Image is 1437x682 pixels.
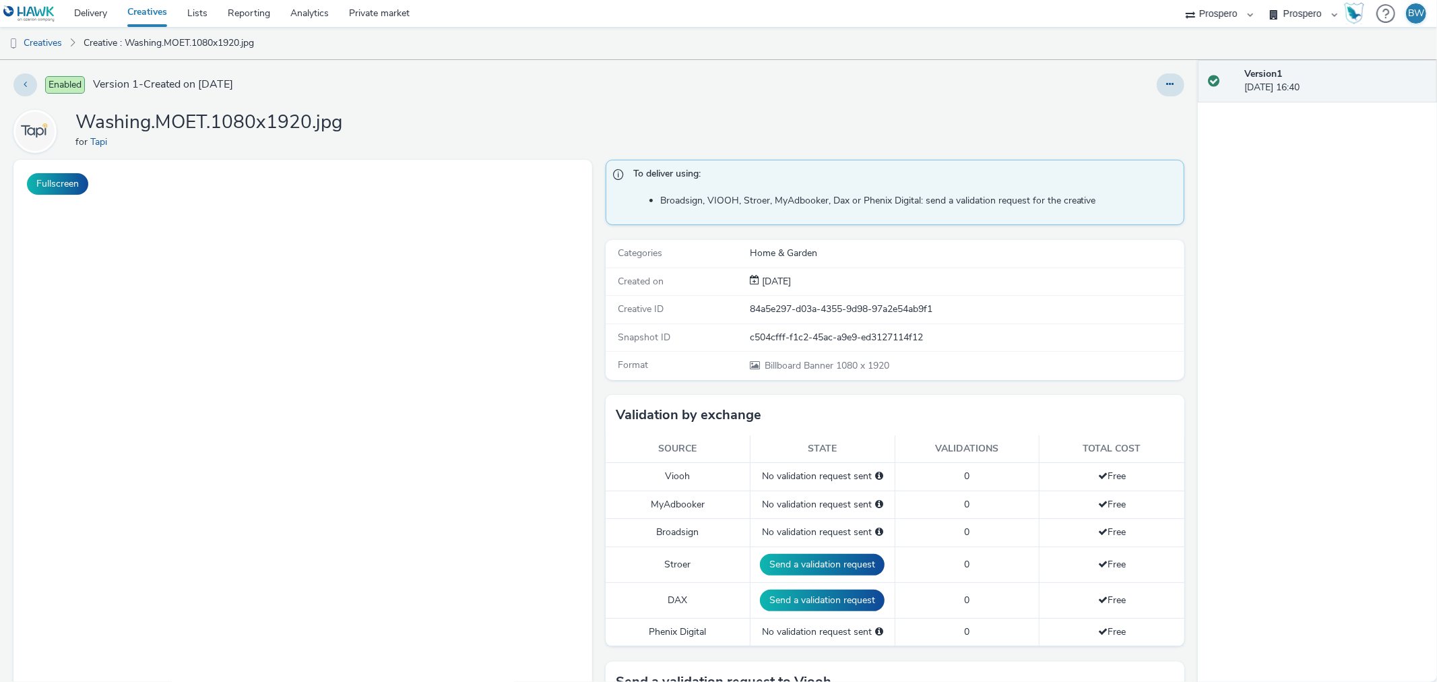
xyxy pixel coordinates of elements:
[1040,435,1184,463] th: Total cost
[1098,625,1126,638] span: Free
[606,435,751,463] th: Source
[618,275,664,288] span: Created on
[1344,3,1370,24] a: Hawk Academy
[750,303,1182,316] div: 84a5e297-d03a-4355-9d98-97a2e54ab9f1
[75,110,342,135] h1: Washing.MOET.1080x1920.jpg
[3,5,55,22] img: undefined Logo
[90,135,113,148] a: Tapi
[964,526,969,538] span: 0
[27,173,88,195] button: Fullscreen
[763,359,889,372] span: 1080 x 1920
[964,470,969,483] span: 0
[616,405,761,425] h3: Validation by exchange
[875,625,883,639] div: Please select a deal below and click on Send to send a validation request to Phenix Digital.
[757,498,888,511] div: No validation request sent
[660,194,1177,208] li: Broadsign, VIOOH, Stroer, MyAdbooker, Dax or Phenix Digital: send a validation request for the cr...
[750,331,1182,344] div: c504cfff-f1c2-45ac-a9e9-ed3127114f12
[618,359,648,371] span: Format
[757,470,888,483] div: No validation request sent
[757,625,888,639] div: No validation request sent
[964,498,969,511] span: 0
[93,77,233,92] span: Version 1 - Created on [DATE]
[750,247,1182,260] div: Home & Garden
[964,558,969,571] span: 0
[13,125,62,137] a: Tapi
[1098,558,1126,571] span: Free
[895,435,1040,463] th: Validations
[1344,3,1364,24] img: Hawk Academy
[759,275,791,288] div: Creation 07 August 2025, 16:40
[7,37,20,51] img: dooh
[606,491,751,518] td: MyAdbooker
[75,135,90,148] span: for
[633,167,1170,185] span: To deliver using:
[618,331,670,344] span: Snapshot ID
[1098,526,1126,538] span: Free
[875,498,883,511] div: Please select a deal below and click on Send to send a validation request to MyAdbooker.
[606,582,751,618] td: DAX
[1244,67,1282,80] strong: Version 1
[77,27,261,59] a: Creative : Washing.MOET.1080x1920.jpg
[15,112,55,151] img: Tapi
[760,554,885,576] button: Send a validation request
[1098,594,1126,607] span: Free
[760,590,885,611] button: Send a validation request
[875,526,883,539] div: Please select a deal below and click on Send to send a validation request to Broadsign.
[759,275,791,288] span: [DATE]
[606,519,751,547] td: Broadsign
[875,470,883,483] div: Please select a deal below and click on Send to send a validation request to Viooh.
[765,359,836,372] span: Billboard Banner
[618,303,664,315] span: Creative ID
[757,526,888,539] div: No validation request sent
[606,463,751,491] td: Viooh
[1408,3,1424,24] div: BW
[606,618,751,646] td: Phenix Digital
[750,435,895,463] th: State
[964,594,969,607] span: 0
[1098,498,1126,511] span: Free
[1098,470,1126,483] span: Free
[45,76,85,94] span: Enabled
[1244,67,1426,95] div: [DATE] 16:40
[964,625,969,638] span: 0
[618,247,662,259] span: Categories
[606,547,751,582] td: Stroer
